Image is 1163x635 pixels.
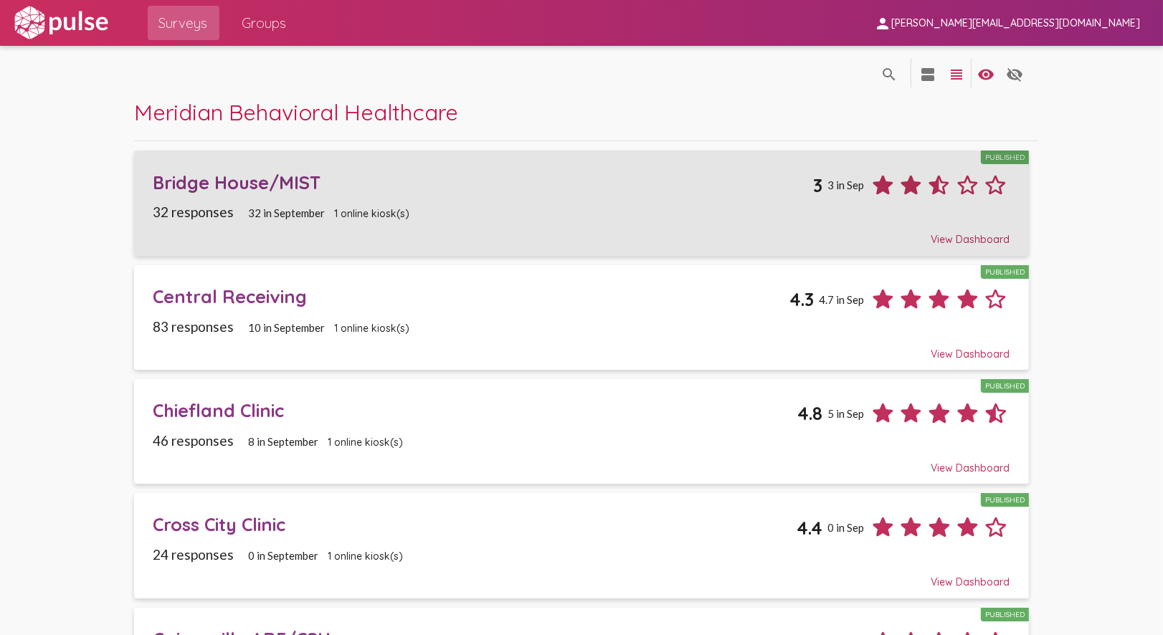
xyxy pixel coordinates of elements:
[827,178,864,191] span: 3 in Sep
[153,563,1010,588] div: View Dashboard
[1000,59,1029,87] button: language
[1006,66,1023,83] mat-icon: language
[981,151,1029,164] div: Published
[827,521,864,534] span: 0 in Sep
[153,285,790,307] div: Central Receiving
[231,6,298,40] a: Groups
[977,66,995,83] mat-icon: language
[880,66,898,83] mat-icon: language
[11,5,110,41] img: white-logo.svg
[153,449,1010,474] div: View Dashboard
[153,513,797,535] div: Cross City Clinic
[919,66,936,83] mat-icon: language
[153,220,1010,246] div: View Dashboard
[153,432,234,449] span: 46 responses
[981,608,1029,621] div: Published
[248,435,318,448] span: 8 in September
[328,550,403,563] span: 1 online kiosk(s)
[328,436,403,449] span: 1 online kiosk(s)
[134,98,458,126] span: Meridian Behavioral Healthcare
[798,402,823,424] span: 4.8
[790,288,815,310] span: 4.3
[972,59,1000,87] button: language
[153,204,234,220] span: 32 responses
[153,546,234,563] span: 24 responses
[248,549,318,562] span: 0 in September
[819,293,864,306] span: 4.7 in Sep
[134,265,1029,370] a: Central ReceivingPublished4.34.7 in Sep83 responses10 in September1 online kiosk(s)View Dashboard
[248,321,325,334] span: 10 in September
[981,379,1029,393] div: Published
[863,9,1152,36] button: [PERSON_NAME][EMAIL_ADDRESS][DOMAIN_NAME]
[153,399,798,421] div: Chiefland Clinic
[134,379,1029,484] a: Chiefland ClinicPublished4.85 in Sep46 responses8 in September1 online kiosk(s)View Dashboard
[827,407,864,420] span: 5 in Sep
[981,493,1029,507] div: Published
[981,265,1029,279] div: Published
[159,10,208,36] span: Surveys
[153,318,234,335] span: 83 responses
[334,322,409,335] span: 1 online kiosk(s)
[242,10,287,36] span: Groups
[134,493,1029,598] a: Cross City ClinicPublished4.40 in Sep24 responses0 in September1 online kiosk(s)View Dashboard
[891,17,1140,30] span: [PERSON_NAME][EMAIL_ADDRESS][DOMAIN_NAME]
[334,207,409,220] span: 1 online kiosk(s)
[797,517,823,539] span: 4.4
[874,15,891,32] mat-icon: person
[148,6,219,40] a: Surveys
[814,174,823,196] span: 3
[948,66,965,83] mat-icon: language
[134,151,1029,255] a: Bridge House/MISTPublished33 in Sep32 responses32 in September1 online kiosk(s)View Dashboard
[153,171,814,194] div: Bridge House/MIST
[913,59,942,87] button: language
[942,59,971,87] button: language
[248,206,325,219] span: 32 in September
[875,59,903,87] button: language
[153,335,1010,361] div: View Dashboard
